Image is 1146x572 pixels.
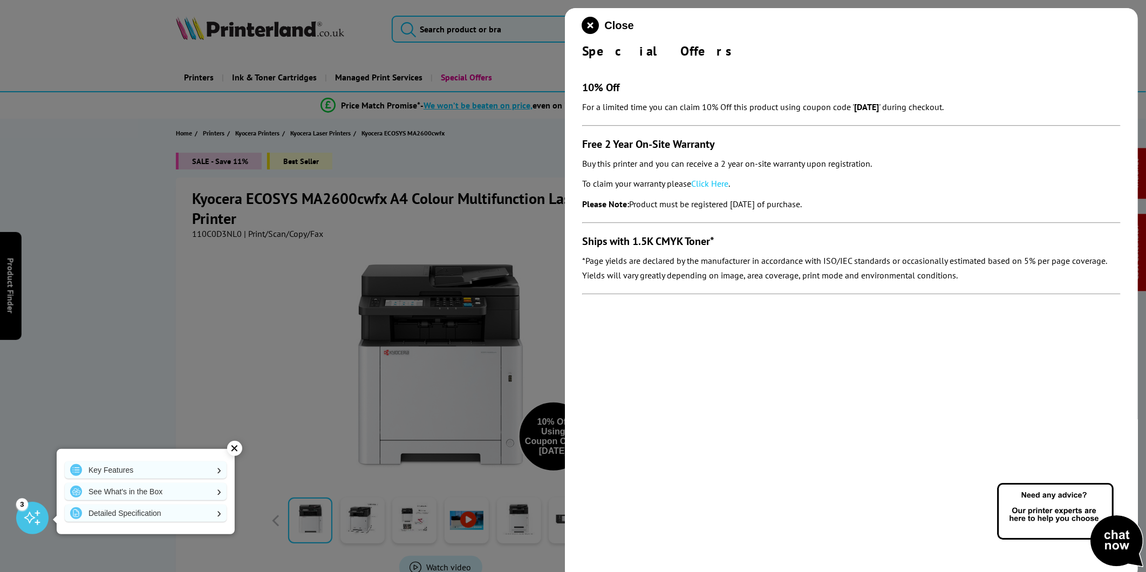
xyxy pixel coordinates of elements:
[582,176,1121,191] p: To claim your warranty please .
[995,481,1146,570] img: Open Live Chat window
[65,505,227,522] a: Detailed Specification
[65,483,227,500] a: See What's in the Box
[582,255,1107,281] em: *Page yields are declared by the manufacturer in accordance with ISO/IEC standards or occasionall...
[16,498,28,510] div: 3
[582,43,1121,59] div: Special Offers
[582,197,1121,212] p: Product must be registered [DATE] of purchase.
[582,17,634,34] button: close modal
[227,441,242,456] div: ✕
[65,461,227,479] a: Key Features
[691,178,728,189] a: Click Here
[582,156,1121,171] p: Buy this printer and you can receive a 2 year on-site warranty upon registration.
[582,100,1121,114] p: For a limited time you can claim 10% Off this product using coupon code ' ' during checkout.
[582,199,629,209] strong: Please Note:
[605,19,634,32] span: Close
[582,80,1121,94] h3: 10% Off
[582,234,1121,248] h3: Ships with 1.5K CMYK Toner*
[582,137,1121,151] h3: Free 2 Year On-Site Warranty
[854,101,879,112] strong: [DATE]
